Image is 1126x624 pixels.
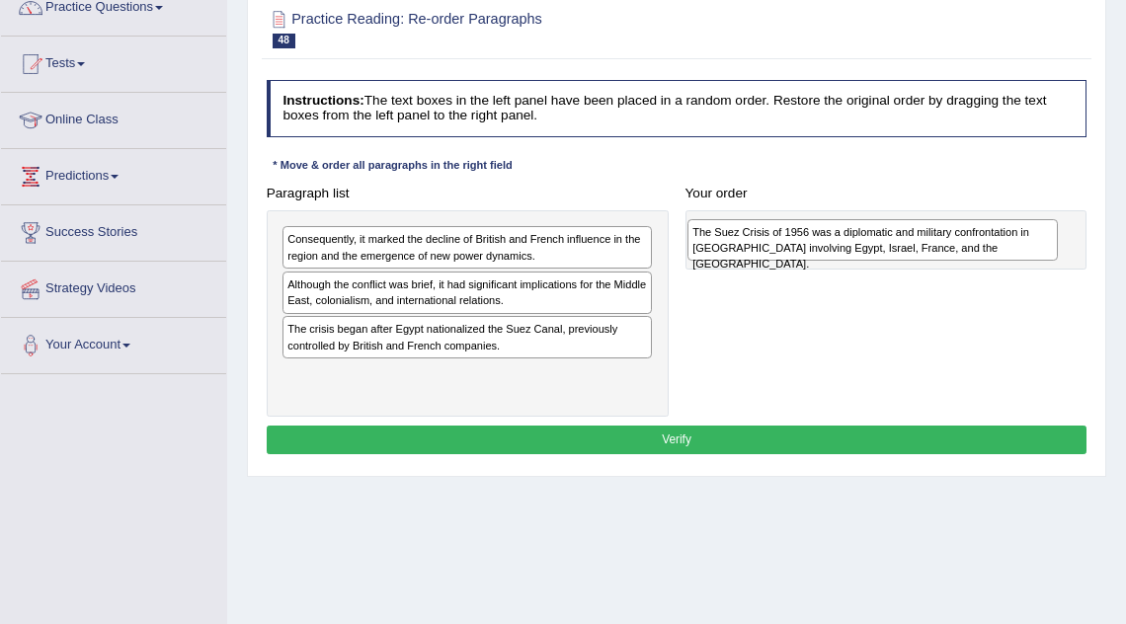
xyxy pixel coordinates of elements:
[282,316,652,358] div: The crisis began after Egypt nationalized the Suez Canal, previously controlled by British and Fr...
[1,149,226,198] a: Predictions
[267,426,1087,454] button: Verify
[282,93,363,108] b: Instructions:
[1,205,226,255] a: Success Stories
[267,158,520,175] div: * Move & order all paragraphs in the right field
[267,7,775,48] h2: Practice Reading: Re-order Paragraphs
[267,187,669,201] h4: Paragraph list
[687,219,1058,261] div: The Suez Crisis of 1956 was a diplomatic and military confrontation in [GEOGRAPHIC_DATA] involvin...
[1,262,226,311] a: Strategy Videos
[1,93,226,142] a: Online Class
[282,272,652,314] div: Although the conflict was brief, it had significant implications for the Middle East, colonialism...
[273,34,295,48] span: 48
[282,226,652,269] div: Consequently, it marked the decline of British and French influence in the region and the emergen...
[267,80,1087,136] h4: The text boxes in the left panel have been placed in a random order. Restore the original order b...
[1,318,226,367] a: Your Account
[685,187,1087,201] h4: Your order
[1,37,226,86] a: Tests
